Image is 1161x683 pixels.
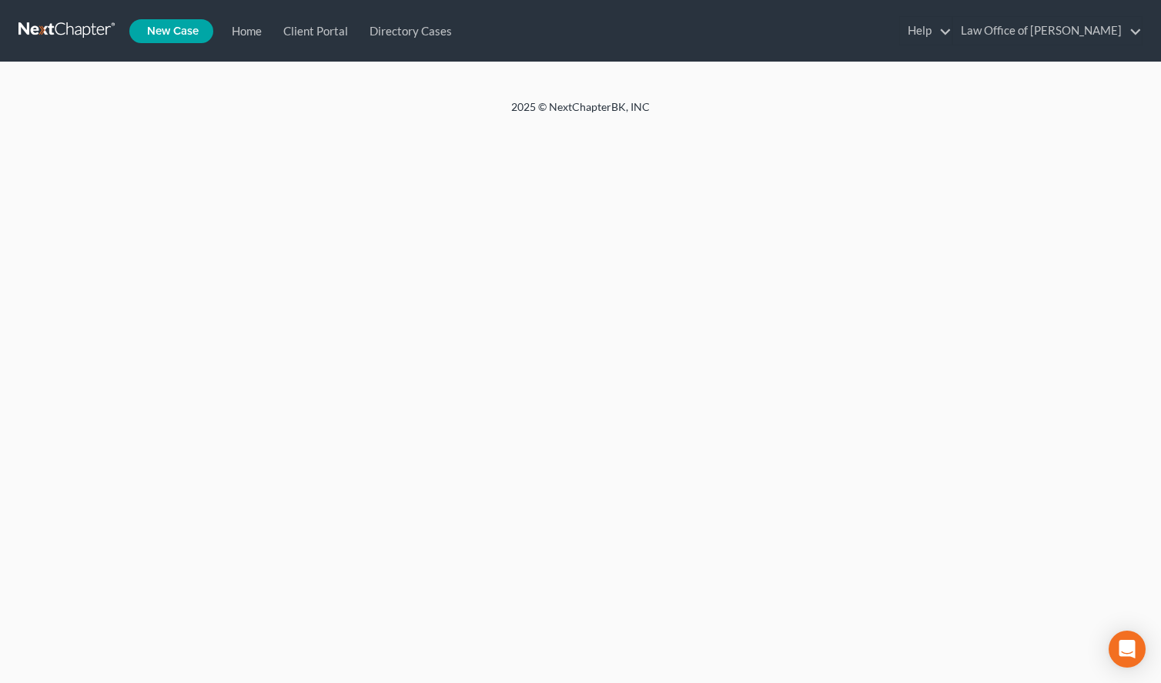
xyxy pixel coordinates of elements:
a: Client Portal [269,17,356,45]
a: Help [900,17,952,45]
new-legal-case-button: New Case [129,19,213,43]
a: Law Office of [PERSON_NAME] [953,17,1142,45]
a: Home [218,17,269,45]
div: Open Intercom Messenger [1109,631,1146,668]
div: 2025 © NextChapterBK, INC [142,99,1019,127]
a: Directory Cases [356,17,460,45]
